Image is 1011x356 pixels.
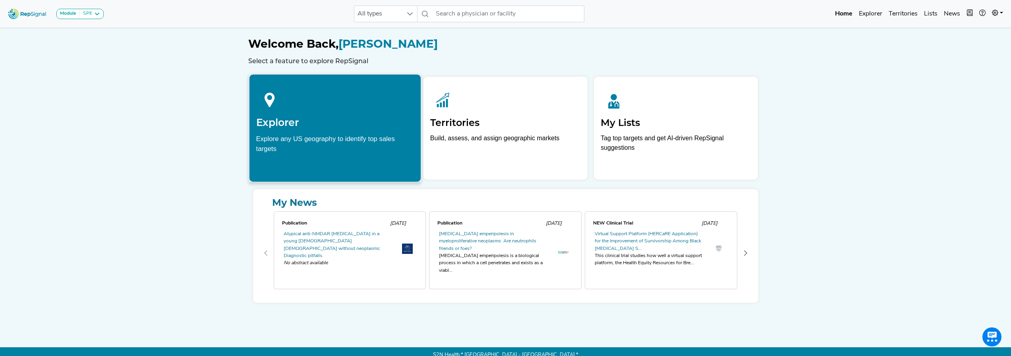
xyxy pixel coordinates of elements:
[259,195,752,210] a: My News
[248,57,763,65] h6: Select a feature to explore RepSignal
[558,251,568,254] img: OIP.vpPiK1dI9Jsd1jQCRDstBAHaB6
[433,6,584,22] input: Search a physician or facility
[249,74,421,182] a: ExplorerExplore any US geography to identify top sales targets
[430,117,581,129] h2: Territories
[284,232,381,258] a: Atypical anti-NMDAR [MEDICAL_DATA] in a young [DEMOGRAPHIC_DATA] [DEMOGRAPHIC_DATA] without neopl...
[248,37,763,51] h1: [PERSON_NAME]
[713,244,724,254] img: th
[256,116,414,128] h2: Explorer
[595,252,704,267] div: This clinical trial studies how well a virtual support platform, the Health Equity Resources for ...
[256,133,414,153] div: Explore any US geography to identify top sales targets
[885,6,921,22] a: Territories
[941,6,963,22] a: News
[80,11,92,17] div: SPE
[272,210,428,296] div: 0
[423,77,588,180] a: TerritoriesBuild, assess, and assign geographic markets
[739,247,752,259] button: Next Page
[430,133,581,157] p: Build, assess, and assign geographic markets
[583,210,739,296] div: 2
[402,244,413,254] img: th
[921,6,941,22] a: Lists
[56,9,104,19] button: ModuleSPE
[248,37,338,50] span: Welcome Back,
[60,11,76,16] strong: Module
[856,6,885,22] a: Explorer
[437,221,462,226] span: Publication
[594,77,758,180] a: My ListsTag top targets and get AI-driven RepSignal suggestions
[390,221,406,226] span: [DATE]
[439,252,548,274] div: [MEDICAL_DATA] emperipolesis is a biological process in which a cell penetrates and exists as a v...
[427,210,583,296] div: 1
[601,133,751,157] p: Tag top targets and get AI-driven RepSignal suggestions
[284,259,392,267] span: No abstract available
[439,232,536,251] a: [MEDICAL_DATA] emperipolesis in myeloproliferative neoplasms: Are neutrophils friends or foes?
[595,232,701,251] a: Virtual Support Platform (HERCaRE Application) for the Improvement of Survivorship Among Black [M...
[739,210,895,296] div: 3
[354,6,402,22] span: All types
[832,6,856,22] a: Home
[963,6,976,22] button: Intel Book
[702,221,717,226] span: [DATE]
[546,221,562,226] span: [DATE]
[593,221,633,226] span: NEW Clinical Trial
[282,221,307,226] span: Publication
[601,117,751,129] h2: My Lists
